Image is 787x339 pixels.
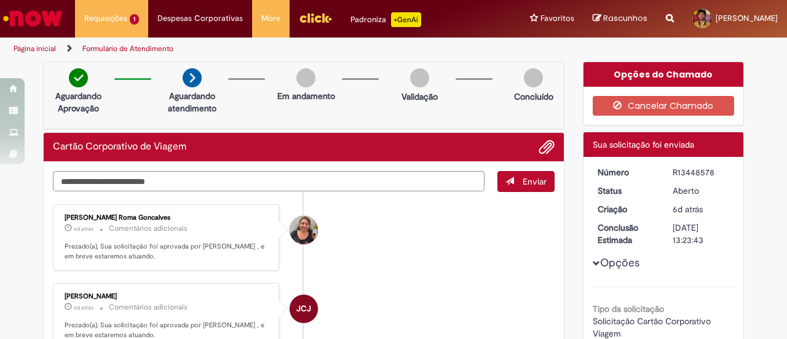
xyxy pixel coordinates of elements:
[130,14,139,25] span: 1
[673,166,730,178] div: R13448578
[593,13,647,25] a: Rascunhos
[716,13,778,23] span: [PERSON_NAME]
[410,68,429,87] img: img-circle-grey.png
[162,90,222,114] p: Aguardando atendimento
[290,216,318,244] div: Rosana Dandretta Roma Goncalves
[540,12,574,25] span: Favoritos
[593,316,713,339] span: Solicitação Cartão Corporativo Viagem
[49,90,108,114] p: Aguardando Aprovação
[65,293,269,300] div: [PERSON_NAME]
[588,185,664,197] dt: Status
[603,12,647,24] span: Rascunhos
[523,176,547,187] span: Enviar
[84,12,127,25] span: Requisições
[9,38,515,60] ul: Trilhas de página
[588,221,664,246] dt: Conclusão Estimada
[593,139,694,150] span: Sua solicitação foi enviada
[524,68,543,87] img: img-circle-grey.png
[74,304,93,311] time: 26/08/2025 14:20:25
[593,303,664,314] b: Tipo da solicitação
[401,90,438,103] p: Validação
[157,12,243,25] span: Despesas Corporativas
[539,139,555,155] button: Adicionar anexos
[109,302,188,313] small: Comentários adicionais
[588,166,664,178] dt: Número
[109,223,188,234] small: Comentários adicionais
[277,90,335,102] p: Em andamento
[673,221,730,246] div: [DATE] 13:23:43
[299,9,332,27] img: click_logo_yellow_360x200.png
[673,185,730,197] div: Aberto
[69,68,88,87] img: check-circle-green.png
[261,12,280,25] span: More
[593,96,735,116] button: Cancelar Chamado
[65,214,269,221] div: [PERSON_NAME] Roma Goncalves
[74,225,93,233] time: 26/08/2025 14:23:43
[514,90,553,103] p: Concluído
[296,68,315,87] img: img-circle-grey.png
[588,203,664,215] dt: Criação
[65,242,269,261] p: Prezado(a), Sua solicitação foi aprovada por [PERSON_NAME] , e em breve estaremos atuando.
[673,203,730,215] div: 26/08/2025 14:17:35
[1,6,65,31] img: ServiceNow
[497,171,555,192] button: Enviar
[53,142,186,153] h2: Cartão Corporativo de Viagem Histórico de tíquete
[82,44,173,54] a: Formulário de Atendimento
[391,12,421,27] p: +GenAi
[53,171,484,191] textarea: Digite sua mensagem aqui...
[290,295,318,323] div: Jair Caetano Junior
[183,68,202,87] img: arrow-next.png
[14,44,56,54] a: Página inicial
[74,225,93,233] span: 6d atrás
[296,294,311,324] span: JCJ
[350,12,421,27] div: Padroniza
[673,204,703,215] time: 26/08/2025 14:17:35
[74,304,93,311] span: 6d atrás
[673,204,703,215] span: 6d atrás
[583,62,744,87] div: Opções do Chamado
